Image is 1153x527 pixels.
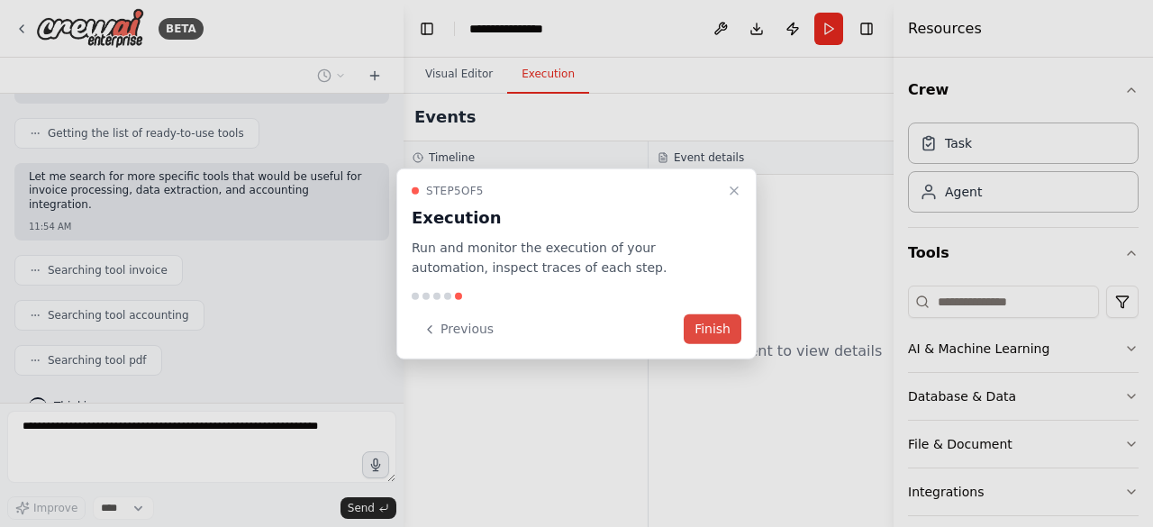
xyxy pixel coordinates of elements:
button: Hide left sidebar [414,16,440,41]
span: Step 5 of 5 [426,183,484,197]
button: Close walkthrough [723,179,745,201]
button: Finish [684,314,741,344]
h3: Execution [412,204,720,230]
button: Previous [412,314,504,344]
p: Run and monitor the execution of your automation, inspect traces of each step. [412,237,720,278]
